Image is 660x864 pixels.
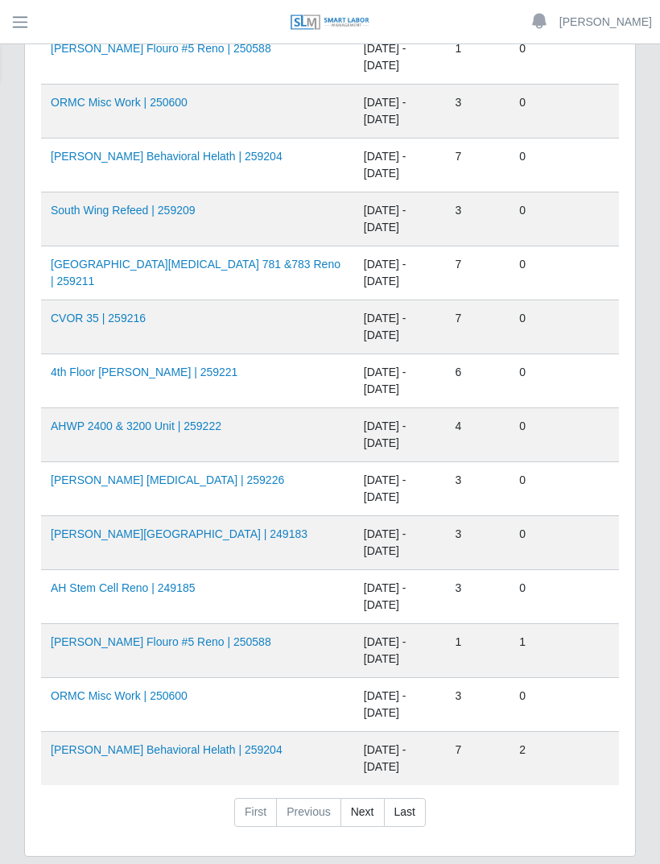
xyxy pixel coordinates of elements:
[445,138,509,192] td: 7
[445,678,509,732] td: 3
[41,798,619,840] nav: pagination
[509,516,619,570] td: 0
[559,14,652,31] a: [PERSON_NAME]
[354,408,446,462] td: [DATE] - [DATE]
[51,689,188,702] a: ORMC Misc Work | 250600
[445,570,509,624] td: 3
[51,150,283,163] a: [PERSON_NAME] Behavioral Helath | 259204
[340,798,385,827] a: Next
[509,138,619,192] td: 0
[51,366,237,378] a: 4th Floor [PERSON_NAME] | 259221
[509,85,619,138] td: 0
[509,408,619,462] td: 0
[445,192,509,246] td: 3
[354,192,446,246] td: [DATE] - [DATE]
[51,420,221,432] a: AHWP 2400 & 3200 Unit | 259222
[384,798,426,827] a: Last
[509,354,619,408] td: 0
[445,300,509,354] td: 7
[51,312,146,325] a: CVOR 35 | 259216
[354,624,446,678] td: [DATE] - [DATE]
[51,743,283,756] a: [PERSON_NAME] Behavioral Helath | 259204
[445,516,509,570] td: 3
[509,570,619,624] td: 0
[509,300,619,354] td: 0
[445,732,509,786] td: 7
[290,14,370,31] img: SLM Logo
[509,678,619,732] td: 0
[445,624,509,678] td: 1
[51,96,188,109] a: ORMC Misc Work | 250600
[445,31,509,85] td: 1
[51,473,284,486] a: [PERSON_NAME] [MEDICAL_DATA] | 259226
[51,42,271,55] a: [PERSON_NAME] Flouro #5 Reno | 250588
[445,354,509,408] td: 6
[51,527,307,540] a: [PERSON_NAME][GEOGRAPHIC_DATA] | 249183
[354,462,446,516] td: [DATE] - [DATE]
[509,462,619,516] td: 0
[51,581,196,594] a: AH Stem Cell Reno | 249185
[51,258,340,287] a: [GEOGRAPHIC_DATA][MEDICAL_DATA] 781 &783 Reno | 259211
[509,732,619,786] td: 2
[354,31,446,85] td: [DATE] - [DATE]
[354,516,446,570] td: [DATE] - [DATE]
[445,246,509,300] td: 7
[354,246,446,300] td: [DATE] - [DATE]
[354,678,446,732] td: [DATE] - [DATE]
[354,300,446,354] td: [DATE] - [DATE]
[51,204,196,217] a: South Wing Refeed | 259209
[509,192,619,246] td: 0
[354,570,446,624] td: [DATE] - [DATE]
[509,31,619,85] td: 0
[354,85,446,138] td: [DATE] - [DATE]
[354,354,446,408] td: [DATE] - [DATE]
[509,624,619,678] td: 1
[509,246,619,300] td: 0
[445,85,509,138] td: 3
[445,408,509,462] td: 4
[51,635,271,648] a: [PERSON_NAME] Flouro #5 Reno | 250588
[354,732,446,786] td: [DATE] - [DATE]
[354,138,446,192] td: [DATE] - [DATE]
[445,462,509,516] td: 3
